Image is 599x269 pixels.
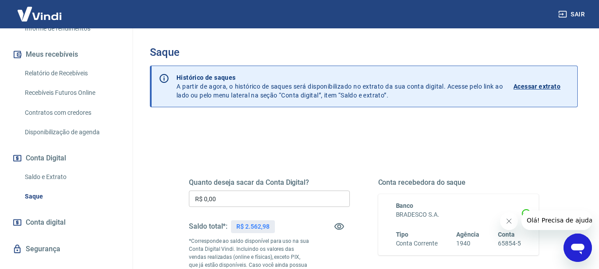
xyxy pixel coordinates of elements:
h6: 1940 [456,239,479,248]
span: Agência [456,231,479,238]
img: Vindi [11,0,68,27]
span: Tipo [396,231,409,238]
span: Olá! Precisa de ajuda? [5,6,74,13]
p: Acessar extrato [513,82,560,91]
a: Conta digital [11,213,122,232]
span: Conta digital [26,216,66,229]
iframe: Botão para abrir a janela de mensagens [564,234,592,262]
h6: 65854-5 [498,239,521,248]
iframe: Mensagem da empresa [521,211,592,230]
iframe: Fechar mensagem [500,212,518,230]
span: Banco [396,202,414,209]
a: Relatório de Recebíveis [21,64,122,82]
h6: Conta Corrente [396,239,438,248]
p: R$ 2.562,98 [236,222,269,231]
button: Conta Digital [11,148,122,168]
a: Segurança [11,239,122,259]
a: Acessar extrato [513,73,570,100]
button: Sair [556,6,588,23]
span: Conta [498,231,515,238]
a: Saldo e Extrato [21,168,122,186]
h3: Saque [150,46,578,58]
h6: BRADESCO S.A. [396,210,521,219]
p: A partir de agora, o histórico de saques será disponibilizado no extrato da sua conta digital. Ac... [176,73,503,100]
a: Recebíveis Futuros Online [21,84,122,102]
p: Histórico de saques [176,73,503,82]
button: Meus recebíveis [11,45,122,64]
a: Disponibilização de agenda [21,123,122,141]
h5: Saldo total*: [189,222,227,231]
h5: Conta recebedora do saque [378,178,539,187]
a: Saque [21,187,122,206]
h5: Quanto deseja sacar da Conta Digital? [189,178,350,187]
a: Informe de rendimentos [21,19,122,38]
a: Contratos com credores [21,104,122,122]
